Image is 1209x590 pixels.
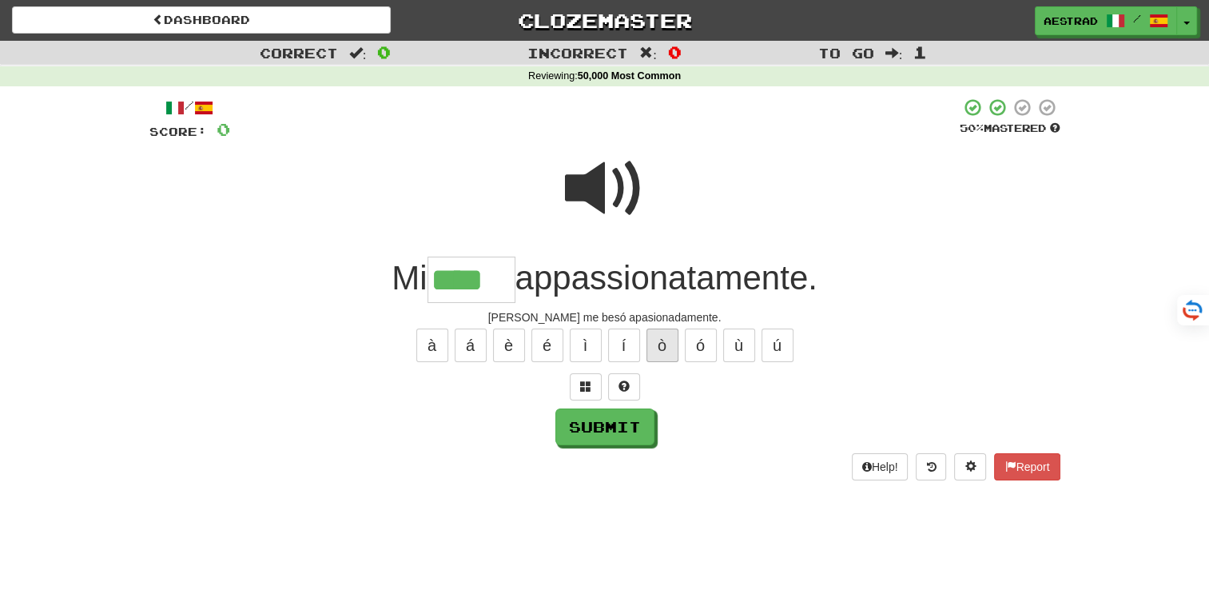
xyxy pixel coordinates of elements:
a: Dashboard [12,6,391,34]
strong: 50,000 Most Common [578,70,681,82]
button: ù [723,329,755,362]
button: è [493,329,525,362]
button: ì [570,329,602,362]
span: Correct [260,45,338,61]
div: / [149,98,230,118]
button: Single letter hint - you only get 1 per sentence and score half the points! alt+h [608,373,640,401]
div: Mastered [960,122,1060,136]
button: à [416,329,448,362]
span: 50 % [960,122,984,134]
span: 0 [377,42,391,62]
span: : [885,46,903,60]
a: AEstrad / [1035,6,1177,35]
span: Mi [392,259,427,297]
a: Clozemaster [415,6,793,34]
button: Help! [852,453,909,480]
span: Score: [149,125,207,138]
span: : [639,46,657,60]
span: appassionatamente. [515,259,817,297]
button: Report [994,453,1060,480]
div: [PERSON_NAME] me besó apasionadamente. [149,309,1060,325]
button: Round history (alt+y) [916,453,946,480]
button: é [531,329,563,362]
span: 0 [668,42,682,62]
button: ò [646,329,678,362]
button: ú [762,329,793,362]
button: ó [685,329,717,362]
button: á [455,329,487,362]
span: AEstrad [1044,14,1098,28]
button: Switch sentence to multiple choice alt+p [570,373,602,401]
button: Submit [555,409,654,445]
span: 0 [217,119,230,139]
span: : [349,46,367,60]
span: / [1133,13,1141,24]
span: To go [818,45,874,61]
span: Incorrect [527,45,628,61]
span: 1 [913,42,927,62]
button: í [608,329,640,362]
